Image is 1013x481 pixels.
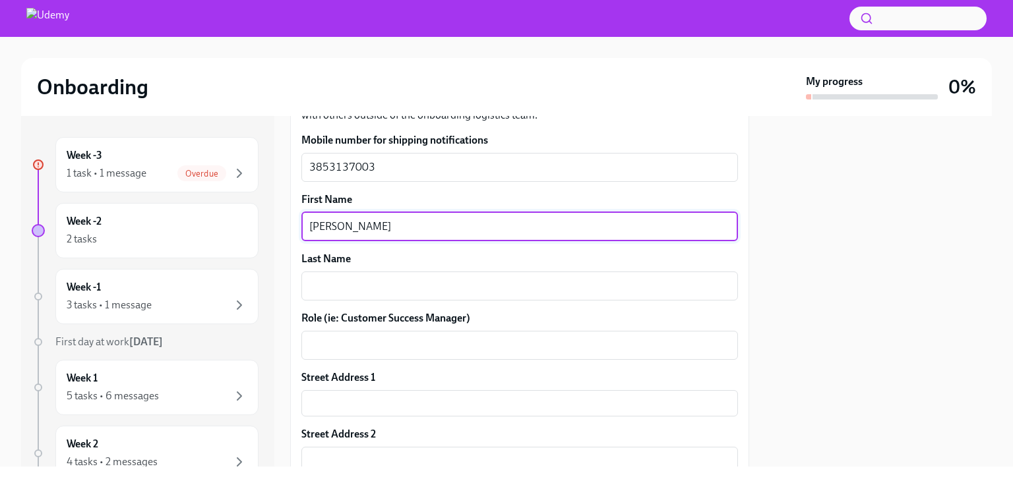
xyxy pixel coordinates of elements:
[67,389,159,403] div: 5 tasks • 6 messages
[67,148,102,163] h6: Week -3
[67,298,152,312] div: 3 tasks • 1 message
[67,455,158,469] div: 4 tasks • 2 messages
[67,214,102,229] h6: Week -2
[26,8,69,29] img: Udemy
[37,74,148,100] h2: Onboarding
[32,203,259,258] a: Week -22 tasks
[55,335,163,348] span: First day at work
[301,370,375,385] label: Street Address 1
[301,311,738,325] label: Role (ie: Customer Success Manager)
[32,360,259,415] a: Week 15 tasks • 6 messages
[177,169,226,179] span: Overdue
[301,427,376,441] label: Street Address 2
[67,166,146,181] div: 1 task • 1 message
[32,137,259,192] a: Week -31 task • 1 messageOverdue
[67,280,101,295] h6: Week -1
[32,269,259,324] a: Week -13 tasks • 1 message
[948,75,976,99] h3: 0%
[301,133,738,148] label: Mobile number for shipping notifications
[67,232,97,246] div: 2 tasks
[32,426,259,481] a: Week 24 tasks • 2 messages
[309,159,730,175] textarea: 3853137003
[32,335,259,349] a: First day at work[DATE]
[67,371,98,385] h6: Week 1
[301,192,738,207] label: First Name
[301,252,738,266] label: Last Name
[67,437,98,451] h6: Week 2
[129,335,163,348] strong: [DATE]
[309,219,730,235] textarea: [PERSON_NAME]
[806,74,863,89] strong: My progress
